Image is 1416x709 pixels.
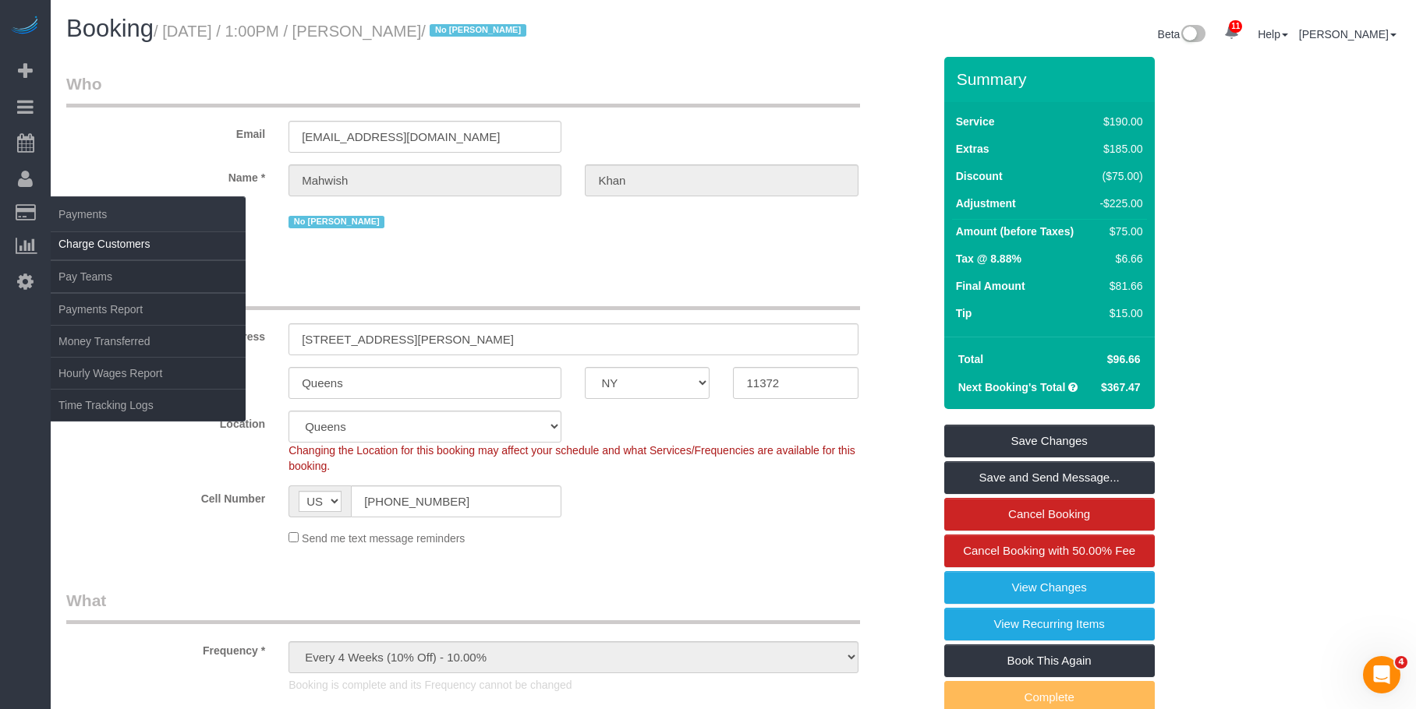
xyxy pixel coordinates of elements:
label: Service [956,114,995,129]
a: Save and Send Message... [944,461,1155,494]
div: $190.00 [1095,114,1143,129]
a: Book This Again [944,644,1155,677]
input: Last Name [585,164,858,196]
a: Payments Report [51,294,246,325]
div: $6.66 [1095,251,1143,266]
input: First Name [289,164,561,196]
a: Cancel Booking [944,498,1155,531]
span: 11 [1229,20,1242,33]
label: Name * [55,164,277,185]
a: View Recurring Items [944,608,1155,640]
span: Send me text message reminders [302,532,465,545]
a: Beta [1158,28,1206,41]
a: Help [1258,28,1288,41]
input: Zip Code [733,367,858,399]
div: $75.00 [1095,224,1143,239]
label: Final Amount [956,278,1025,294]
a: Hourly Wages Report [51,358,246,389]
label: Tip [956,305,972,321]
span: No [PERSON_NAME] [289,216,384,228]
input: Cell Number [351,485,561,517]
a: Money Transferred [51,326,246,357]
legend: What [66,589,860,624]
span: / [421,23,530,40]
a: Time Tracking Logs [51,390,246,421]
div: $81.66 [1095,278,1143,294]
label: Amount (before Taxes) [956,224,1074,239]
strong: Next Booking's Total [958,381,1066,393]
label: Discount [956,168,1003,184]
label: Tax @ 8.88% [956,251,1021,266]
a: Save Changes [944,425,1155,457]
a: 11 [1216,16,1247,50]
a: Charge Customers [51,228,246,259]
legend: Where [66,275,860,310]
div: -$225.00 [1095,196,1143,211]
a: Pay Teams [51,261,246,292]
div: $185.00 [1095,141,1143,157]
span: $96.66 [1107,353,1141,365]
div: ($75.00) [1095,168,1143,184]
span: Cancel Booking with 50.00% Fee [963,544,1135,557]
span: No [PERSON_NAME] [430,24,526,37]
label: Cell Number [55,485,277,506]
p: Booking is complete and its Frequency cannot be changed [289,677,858,693]
small: / [DATE] / 1:00PM / [PERSON_NAME] [154,23,531,40]
label: Frequency * [55,637,277,658]
label: Adjustment [956,196,1016,211]
legend: Who [66,72,860,108]
label: Email [55,121,277,142]
input: City [289,367,561,399]
span: Booking [66,15,154,42]
strong: Total [958,353,983,365]
span: Changing the Location for this booking may affect your schedule and what Services/Frequencies are... [289,444,855,472]
ul: Payments [51,228,246,422]
a: View Changes [944,571,1155,604]
h3: Summary [957,70,1147,88]
a: [PERSON_NAME] [1299,28,1397,41]
span: $367.47 [1101,381,1141,393]
input: Email [289,121,561,153]
span: 4 [1395,656,1407,668]
img: Automaid Logo [9,16,41,37]
iframe: Intercom live chat [1363,656,1400,693]
label: Extras [956,141,989,157]
a: Cancel Booking with 50.00% Fee [944,534,1155,567]
img: New interface [1180,25,1205,45]
span: Payments [51,196,246,232]
div: $15.00 [1095,305,1143,321]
